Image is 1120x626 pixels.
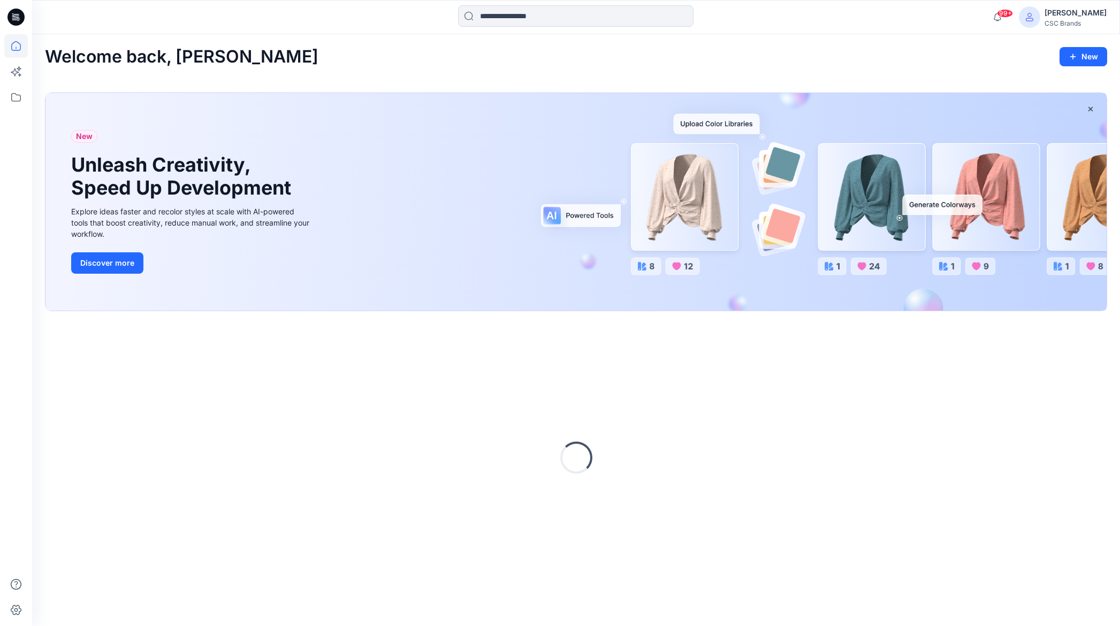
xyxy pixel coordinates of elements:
h2: Welcome back, [PERSON_NAME] [45,47,318,67]
div: Explore ideas faster and recolor styles at scale with AI-powered tools that boost creativity, red... [71,206,312,239]
span: 99+ [997,9,1013,18]
span: New [76,130,93,143]
div: CSC Brands [1045,19,1107,27]
h1: Unleash Creativity, Speed Up Development [71,153,296,199]
div: [PERSON_NAME] [1045,6,1107,19]
button: New [1060,47,1107,66]
a: Discover more [71,252,312,274]
svg: avatar [1025,13,1034,21]
button: Discover more [71,252,143,274]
